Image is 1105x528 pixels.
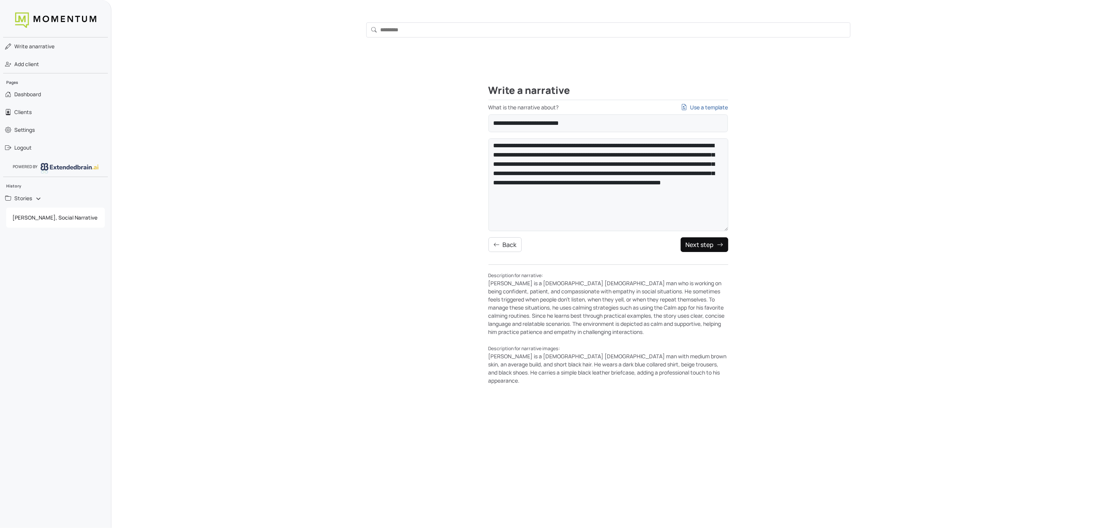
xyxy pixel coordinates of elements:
[14,90,41,98] span: Dashboard
[9,211,102,225] span: [PERSON_NAME], Social Narrative
[681,103,728,111] a: Use a template
[14,144,32,152] span: Logout
[488,237,522,252] button: Back
[488,345,560,352] small: Description for narrative images:
[6,211,105,225] a: [PERSON_NAME], Social Narrative
[488,272,543,279] small: Description for narrative:
[14,60,39,68] span: Add client
[14,43,55,50] span: narrative
[488,271,728,336] div: [PERSON_NAME] is a [DEMOGRAPHIC_DATA] [DEMOGRAPHIC_DATA] man who is working on being confident, p...
[14,108,32,116] span: Clients
[14,43,32,50] span: Write a
[14,194,32,202] span: Stories
[488,103,728,111] label: What is the narrative about?
[14,126,35,134] span: Settings
[41,163,99,173] img: logo
[488,344,728,385] div: [PERSON_NAME] is a [DEMOGRAPHIC_DATA] [DEMOGRAPHIC_DATA] man with medium brown skin, an average b...
[488,85,728,100] h2: Write a narrative
[681,237,728,252] button: Next step
[15,12,96,28] img: logo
